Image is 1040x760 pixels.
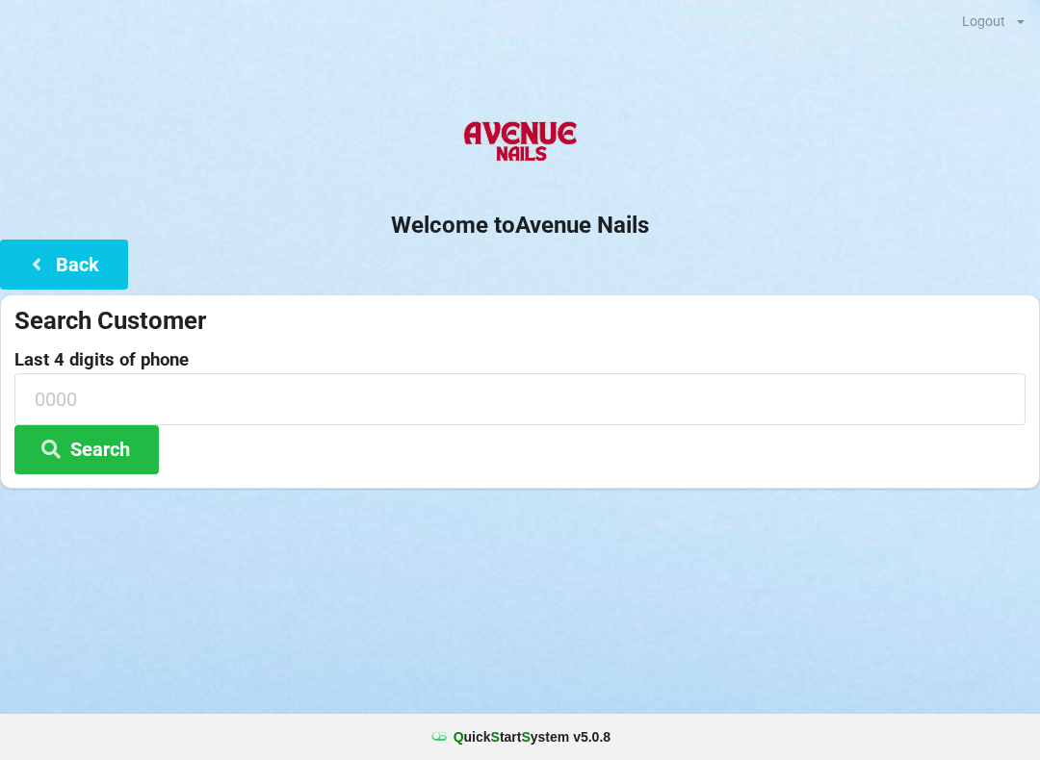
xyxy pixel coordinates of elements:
label: Last 4 digits of phone [14,350,1026,369]
img: favicon.ico [429,727,449,747]
div: Search Customer [14,305,1026,337]
span: S [491,729,500,745]
b: uick tart ystem v 5.0.8 [454,727,611,747]
img: AvenueNails-Logo.png [455,105,584,182]
span: S [521,729,530,745]
span: Q [454,729,464,745]
input: 0000 [14,373,1026,424]
div: Logout [962,14,1005,28]
button: Search [14,425,159,474]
